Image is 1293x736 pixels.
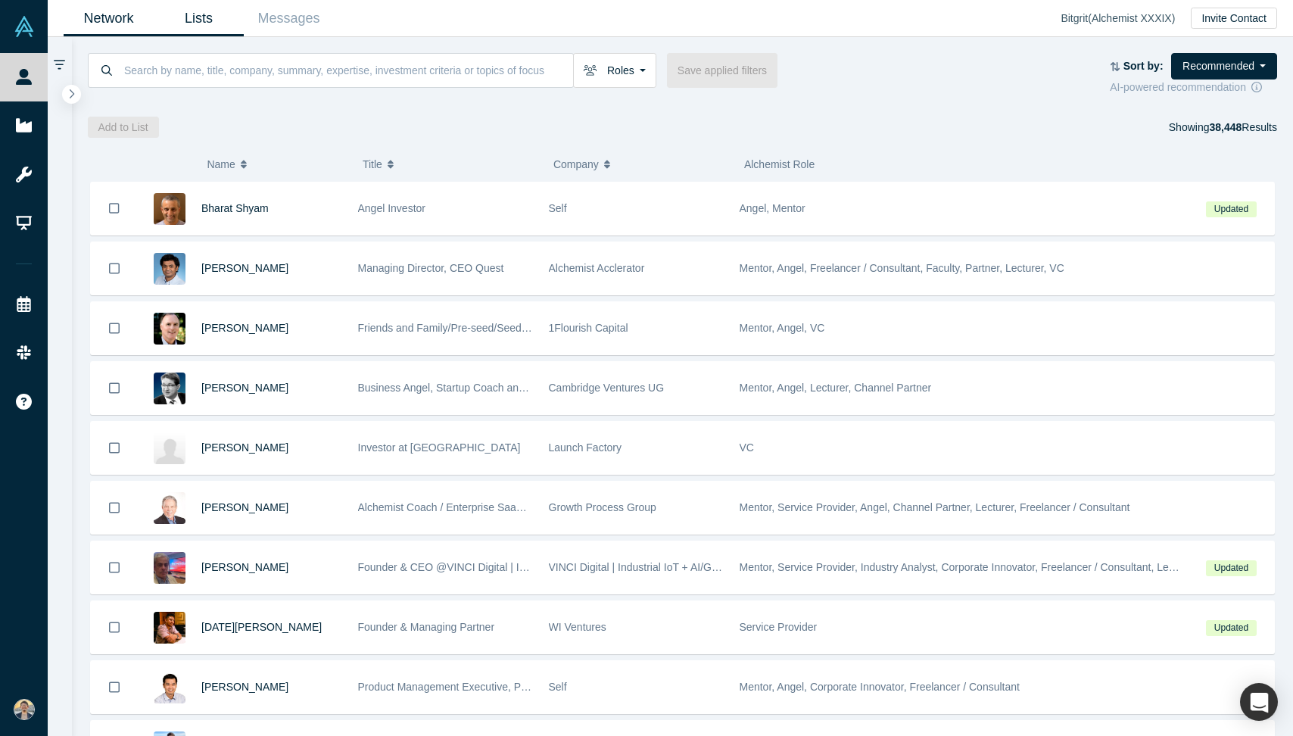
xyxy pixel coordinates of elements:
[740,501,1130,513] span: Mentor, Service Provider, Angel, Channel Partner, Lecturer, Freelancer / Consultant
[154,373,185,404] img: Martin Giese's Profile Image
[740,262,1064,274] span: Mentor, Angel, Freelancer / Consultant, Faculty, Partner, Lecturer, VC
[1171,53,1277,80] button: Recommended
[88,117,159,138] button: Add to List
[363,148,537,180] button: Title
[740,441,754,454] span: VC
[1209,121,1277,133] span: Results
[358,501,716,513] span: Alchemist Coach / Enterprise SaaS & Ai Subscription Model Thought Leader
[201,262,288,274] a: [PERSON_NAME]
[549,382,665,394] span: Cambridge Ventures UG
[91,302,138,354] button: Bookmark
[553,148,599,180] span: Company
[549,202,567,214] span: Self
[154,1,244,36] a: Lists
[744,158,815,170] span: Alchemist Role
[154,432,185,464] img: Patrick Kerr's Profile Image
[91,362,138,414] button: Bookmark
[549,561,821,573] span: VINCI Digital | Industrial IoT + AI/GenAI Strategic Advisory
[201,202,269,214] a: Bharat Shyam
[358,441,521,454] span: Investor at [GEOGRAPHIC_DATA]
[667,53,777,88] button: Save applied filters
[91,482,138,534] button: Bookmark
[201,561,288,573] a: [PERSON_NAME]
[201,322,288,334] a: [PERSON_NAME]
[1061,11,1191,27] div: Bitgrit ( Alchemist XXXIX )
[64,1,154,36] a: Network
[1209,121,1242,133] strong: 38,448
[549,441,622,454] span: Launch Factory
[358,681,654,693] span: Product Management Executive, Platform & Ecosystem Leader
[154,253,185,285] img: Gnani Palanikumar's Profile Image
[154,672,185,703] img: David Lee's Profile Image
[1206,201,1256,217] span: Updated
[549,262,645,274] span: Alchemist Acclerator
[154,612,185,644] img: Kartik Agnihotri's Profile Image
[154,193,185,225] img: Bharat Shyam's Profile Image
[740,681,1020,693] span: Mentor, Angel, Corporate Innovator, Freelancer / Consultant
[207,148,347,180] button: Name
[1110,80,1277,95] div: AI-powered recommendation
[207,148,235,180] span: Name
[358,202,426,214] span: Angel Investor
[363,148,382,180] span: Title
[549,621,606,633] span: WI Ventures
[553,148,728,180] button: Company
[549,322,628,334] span: 1Flourish Capital
[91,541,138,594] button: Bookmark
[201,382,288,394] a: [PERSON_NAME]
[549,681,567,693] span: Self
[740,382,932,394] span: Mentor, Angel, Lecturer, Channel Partner
[358,262,504,274] span: Managing Director, CEO Quest
[91,661,138,713] button: Bookmark
[201,621,322,633] a: [DATE][PERSON_NAME]
[1123,60,1164,72] strong: Sort by:
[358,621,495,633] span: Founder & Managing Partner
[154,313,185,345] img: David Lane's Profile Image
[91,422,138,474] button: Bookmark
[358,561,677,573] span: Founder & CEO @VINCI Digital | IIoT + AI/GenAI Strategic Advisory
[1169,117,1277,138] div: Showing
[201,501,288,513] a: [PERSON_NAME]
[244,1,334,36] a: Messages
[740,621,818,633] span: Service Provider
[201,441,288,454] a: [PERSON_NAME]
[1191,8,1277,29] button: Invite Contact
[154,552,185,584] img: Fabio Bottacci's Profile Image
[91,182,138,235] button: Bookmark
[358,322,631,334] span: Friends and Family/Pre-seed/Seed Angel and VC Investor
[573,53,656,88] button: Roles
[201,681,288,693] a: [PERSON_NAME]
[1206,560,1256,576] span: Updated
[14,16,35,37] img: Alchemist Vault Logo
[91,242,138,295] button: Bookmark
[14,699,35,720] img: Kazuya Saginawa's Account
[549,501,656,513] span: Growth Process Group
[154,492,185,524] img: Chuck DeVita's Profile Image
[123,52,573,88] input: Search by name, title, company, summary, expertise, investment criteria or topics of focus
[358,382,615,394] span: Business Angel, Startup Coach and best-selling author
[740,322,825,334] span: Mentor, Angel, VC
[91,601,138,653] button: Bookmark
[1206,620,1256,636] span: Updated
[740,202,805,214] span: Angel, Mentor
